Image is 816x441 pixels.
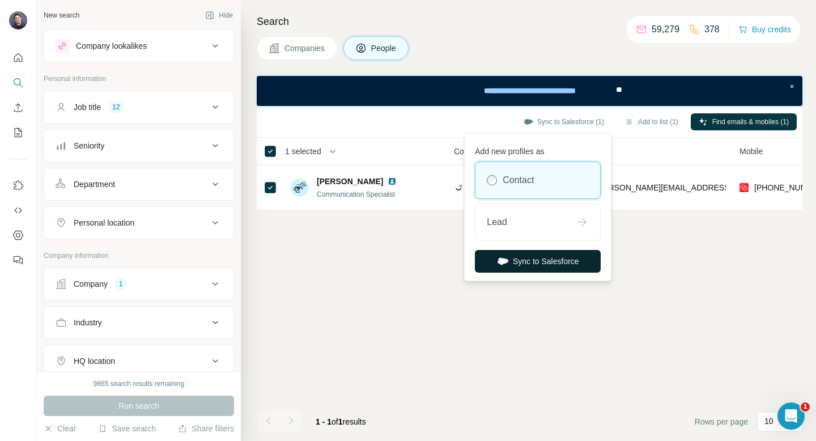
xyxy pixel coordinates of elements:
div: Department [74,179,115,190]
div: Personal location [74,217,134,228]
span: Company [454,146,488,157]
p: 59,279 [652,23,679,36]
div: Company lookalikes [76,40,147,52]
p: Company information [44,251,234,261]
span: of [331,417,338,426]
button: Use Surfe API [9,200,27,220]
button: Share filters [178,423,234,434]
span: results [316,417,366,426]
button: HQ location [44,347,233,375]
button: Job title12 [44,94,233,121]
div: Job title [74,101,101,113]
span: 1 [801,402,810,412]
button: Add to list (1) [617,113,686,130]
button: Company1 [44,270,233,298]
button: Seniority [44,132,233,159]
div: Industry [74,317,102,328]
div: HQ location [74,355,115,367]
div: Company [74,278,108,290]
span: People [371,43,397,54]
button: Find emails & mobiles (1) [691,113,797,130]
iframe: Intercom live chat [777,402,805,430]
button: Buy credits [738,22,791,37]
span: Find emails & mobiles (1) [712,117,789,127]
iframe: Banner [257,76,802,106]
span: 1 - 1 [316,417,331,426]
button: Feedback [9,250,27,270]
img: LinkedIn logo [388,177,397,186]
button: Lead [475,203,601,241]
span: 1 selected [285,146,321,157]
span: Companies [284,43,326,54]
button: Dashboard [9,225,27,245]
p: 378 [704,23,720,36]
h4: Search [257,14,802,29]
button: Department [44,171,233,198]
button: Sync to Salesforce [475,250,601,273]
button: Clear [44,423,76,434]
button: Hide [197,7,241,24]
div: 1 [114,279,127,289]
button: Personal location [44,209,233,236]
button: My lists [9,122,27,143]
span: Mobile [739,146,763,157]
button: Sync to Salesforce (1) [516,113,612,130]
button: Enrich CSV [9,97,27,118]
button: Use Surfe on LinkedIn [9,175,27,196]
span: Communication Specialist [317,190,395,198]
span: Rows per page [695,416,748,427]
span: [PERSON_NAME][EMAIL_ADDRESS][DOMAIN_NAME] [596,183,795,192]
img: Avatar [291,179,309,197]
label: Contact [503,173,534,187]
img: provider prospeo logo [739,182,749,193]
p: 10 [764,415,773,427]
button: Industry [44,309,233,336]
div: 9865 search results remaining [93,379,185,389]
button: Save search [98,423,156,434]
div: New search [44,10,79,20]
span: [PERSON_NAME] [317,176,383,187]
button: Search [9,73,27,93]
span: 1 [338,417,343,426]
div: 12 [108,102,124,112]
p: Personal information [44,74,234,84]
div: Lead [475,204,600,240]
button: Company lookalikes [44,32,233,60]
p: Add new profiles as [475,141,601,157]
img: Avatar [9,11,27,29]
button: Quick start [9,48,27,68]
img: Logo of Servier Ireland [454,183,463,192]
div: Seniority [74,140,104,151]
